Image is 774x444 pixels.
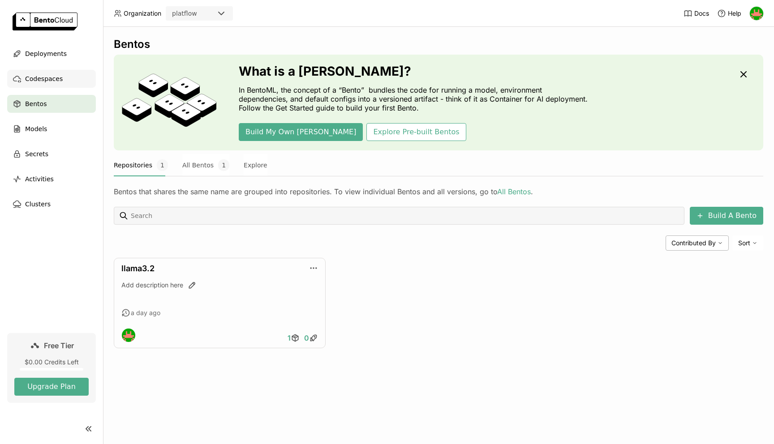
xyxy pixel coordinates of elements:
div: Help [717,9,741,18]
a: Models [7,120,96,138]
a: Deployments [7,45,96,63]
a: Free Tier$0.00 Credits LeftUpgrade Plan [7,333,96,403]
button: Explore Pre-built Bentos [366,123,466,141]
button: Repositories [114,154,168,176]
a: Docs [684,9,709,18]
a: Secrets [7,145,96,163]
div: Bentos [114,38,763,51]
a: All Bentos [497,187,531,196]
span: Deployments [25,48,67,59]
span: Free Tier [44,341,74,350]
a: 0 [302,329,320,347]
span: Contributed By [671,239,716,247]
span: Clusters [25,199,51,209]
p: In BentoML, the concept of a “Bento” bundles the code for running a model, environment dependenci... [239,85,593,112]
span: a day ago [131,309,160,317]
div: Contributed By [666,235,729,251]
span: 1 [157,159,168,171]
h3: What is a [PERSON_NAME]? [239,64,593,78]
span: Docs [694,9,709,17]
span: 1 [288,333,291,342]
img: You Zhou [122,329,135,342]
div: Sort [732,235,763,251]
img: logo [13,13,77,30]
span: Codespaces [25,73,63,84]
span: 1 [218,159,229,171]
a: Codespaces [7,70,96,88]
div: Add description here [121,281,318,290]
img: You Zhou [750,7,763,20]
input: Selected platflow. [198,9,199,18]
span: Activities [25,174,54,184]
button: Upgrade Plan [14,378,89,396]
img: cover onboarding [121,73,217,132]
span: Bentos [25,98,47,109]
div: Bentos that shares the same name are grouped into repositories. To view individual Bentos and all... [114,187,763,196]
a: Clusters [7,195,96,213]
a: 1 [285,329,302,347]
input: Search [130,209,681,223]
button: Explore [244,154,267,176]
span: Secrets [25,149,48,159]
span: Sort [738,239,750,247]
span: 0 [304,333,309,342]
span: Help [728,9,741,17]
button: Build My Own [PERSON_NAME] [239,123,363,141]
div: platflow [172,9,197,18]
a: Bentos [7,95,96,113]
a: llama3.2 [121,264,155,273]
button: All Bentos [182,154,229,176]
span: Organization [124,9,161,17]
div: $0.00 Credits Left [14,358,89,366]
button: Build A Bento [690,207,763,225]
a: Activities [7,170,96,188]
span: Models [25,124,47,134]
